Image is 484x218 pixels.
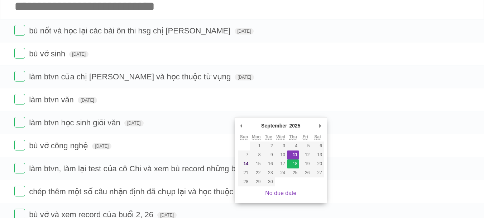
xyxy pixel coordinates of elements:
[314,134,321,140] abbr: Saturday
[260,120,288,131] div: September
[276,134,285,140] abbr: Wednesday
[275,150,287,159] button: 10
[29,95,76,104] span: làm btvn văn
[287,150,299,159] button: 11
[14,117,25,127] label: Done
[299,168,311,177] button: 26
[312,142,324,150] button: 6
[14,71,25,82] label: Done
[235,28,254,34] span: [DATE]
[289,134,297,140] abbr: Thursday
[92,143,111,149] span: [DATE]
[14,163,25,173] label: Done
[14,186,25,196] label: Done
[29,26,232,35] span: bù nốt và học lại các bài ôn thi hsg chị [PERSON_NAME]
[262,177,274,186] button: 30
[303,134,308,140] abbr: Friday
[78,97,97,103] span: [DATE]
[240,134,248,140] abbr: Sunday
[29,141,90,150] span: bù vở công nghệ
[29,118,122,127] span: làm btvn học sinh giỏi văn
[14,94,25,105] label: Done
[287,159,299,168] button: 18
[312,168,324,177] button: 27
[288,120,301,131] div: 2025
[287,142,299,150] button: 4
[124,120,144,126] span: [DATE]
[29,187,235,196] span: chép thêm một số câu nhận định đã chụp lại và học thuộc
[252,134,261,140] abbr: Monday
[262,168,274,177] button: 23
[275,159,287,168] button: 17
[265,190,296,196] a: No due date
[299,159,311,168] button: 19
[262,142,274,150] button: 2
[69,51,88,57] span: [DATE]
[262,159,274,168] button: 16
[275,168,287,177] button: 24
[238,159,250,168] button: 14
[299,142,311,150] button: 5
[265,134,272,140] abbr: Tuesday
[238,177,250,186] button: 28
[238,120,245,131] button: Previous Month
[29,49,67,58] span: bù vở sinh
[29,164,277,173] span: làm btvn, làm lại test của cô Chi và xem bù record những buổi đã nghỉ
[299,150,311,159] button: 12
[312,150,324,159] button: 13
[275,142,287,150] button: 3
[317,120,324,131] button: Next Month
[235,74,254,80] span: [DATE]
[14,140,25,150] label: Done
[238,168,250,177] button: 21
[14,48,25,59] label: Done
[250,142,262,150] button: 1
[250,150,262,159] button: 8
[287,168,299,177] button: 25
[238,150,250,159] button: 7
[250,177,262,186] button: 29
[312,159,324,168] button: 20
[14,25,25,36] label: Done
[262,150,274,159] button: 9
[250,159,262,168] button: 15
[250,168,262,177] button: 22
[29,72,233,81] span: làm btvn của chị [PERSON_NAME] và học thuộc từ vựng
